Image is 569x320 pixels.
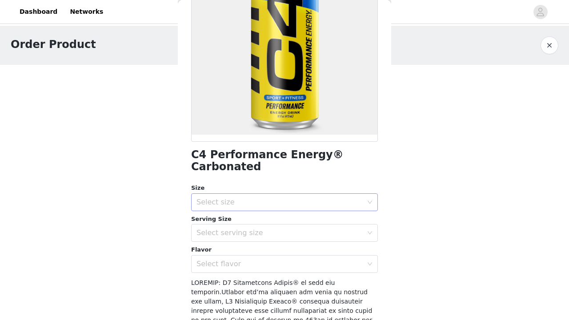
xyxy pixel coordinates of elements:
div: Serving Size [191,215,378,224]
div: Select size [196,198,363,207]
div: Select flavor [196,260,363,268]
a: Networks [64,2,108,22]
i: icon: down [367,261,373,268]
i: icon: down [367,200,373,206]
a: Dashboard [14,2,63,22]
div: Flavor [191,245,378,254]
h1: C4 Performance Energy® Carbonated [191,149,378,173]
h1: Order Product [11,36,96,52]
i: icon: down [367,230,373,236]
div: Size [191,184,378,192]
div: Select serving size [196,228,363,237]
div: avatar [536,5,545,19]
